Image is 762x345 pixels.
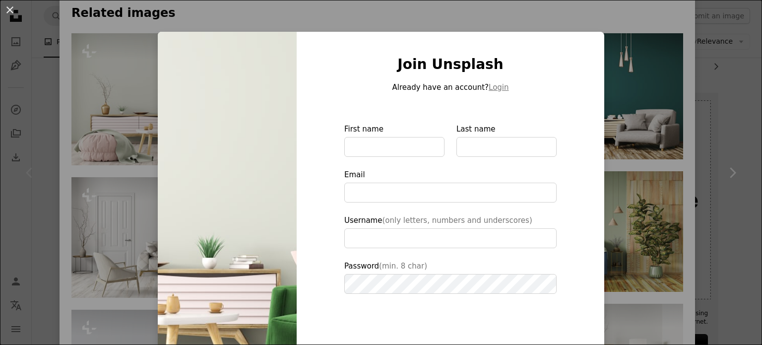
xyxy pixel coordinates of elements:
label: Password [344,260,557,294]
input: Username(only letters, numbers and underscores) [344,228,557,248]
span: (min. 8 char) [379,262,427,271]
label: First name [344,123,444,157]
input: Password(min. 8 char) [344,274,557,294]
button: Login [489,81,508,93]
span: (only letters, numbers and underscores) [382,216,532,225]
label: Last name [456,123,557,157]
label: Username [344,214,557,248]
p: Already have an account? [344,81,557,93]
input: Email [344,183,557,203]
input: First name [344,137,444,157]
h1: Join Unsplash [344,56,557,73]
label: Email [344,169,557,203]
input: Last name [456,137,557,157]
